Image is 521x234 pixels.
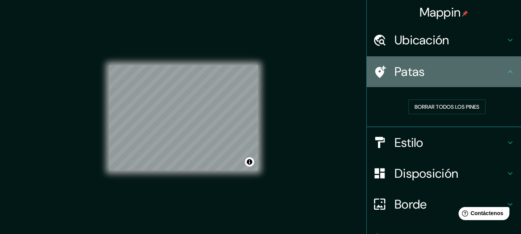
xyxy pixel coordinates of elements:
canvas: Mapa [109,65,258,170]
div: Patas [367,56,521,87]
div: Disposición [367,158,521,189]
button: Activar o desactivar atribución [245,157,254,167]
font: Patas [395,64,425,80]
font: Mappin [420,4,461,20]
font: Borde [395,196,427,212]
button: Borrar todos los pines [408,99,486,114]
font: Borrar todos los pines [415,103,479,110]
font: Estilo [395,135,423,151]
div: Estilo [367,127,521,158]
div: Ubicación [367,25,521,56]
font: Disposición [395,165,458,182]
font: Ubicación [395,32,449,48]
iframe: Lanzador de widgets de ayuda [452,204,513,226]
img: pin-icon.png [462,10,468,17]
div: Borde [367,189,521,220]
